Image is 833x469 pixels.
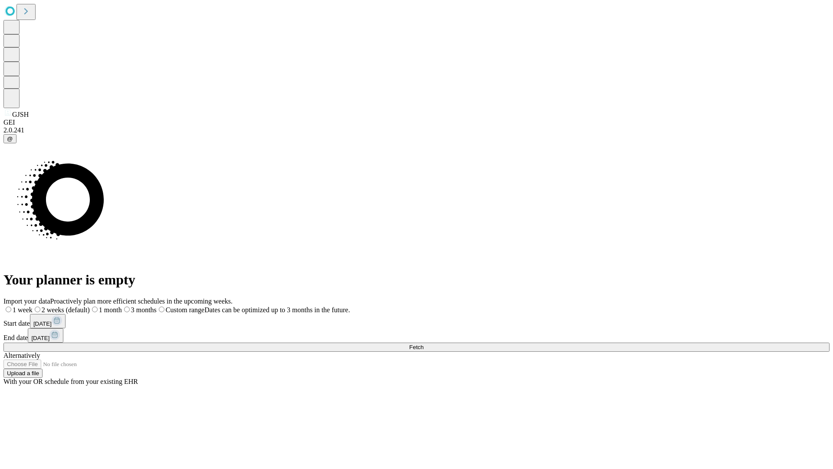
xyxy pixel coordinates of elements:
span: Alternatively [3,352,40,359]
h1: Your planner is empty [3,272,830,288]
span: Custom range [166,306,204,314]
div: GEI [3,119,830,126]
button: [DATE] [28,328,63,343]
span: [DATE] [31,335,49,341]
span: 3 months [131,306,157,314]
input: 1 week [6,307,11,312]
span: [DATE] [33,320,52,327]
span: Import your data [3,297,50,305]
input: 1 month [92,307,98,312]
span: 2 weeks (default) [42,306,90,314]
input: 3 months [124,307,130,312]
input: Custom rangeDates can be optimized up to 3 months in the future. [159,307,164,312]
div: End date [3,328,830,343]
span: Proactively plan more efficient schedules in the upcoming weeks. [50,297,233,305]
span: Dates can be optimized up to 3 months in the future. [204,306,350,314]
div: Start date [3,314,830,328]
input: 2 weeks (default) [35,307,40,312]
span: With your OR schedule from your existing EHR [3,378,138,385]
span: @ [7,135,13,142]
span: Fetch [409,344,423,350]
button: Upload a file [3,369,43,378]
span: 1 month [99,306,122,314]
div: 2.0.241 [3,126,830,134]
button: [DATE] [30,314,66,328]
span: GJSH [12,111,29,118]
span: 1 week [13,306,33,314]
button: @ [3,134,16,143]
button: Fetch [3,343,830,352]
